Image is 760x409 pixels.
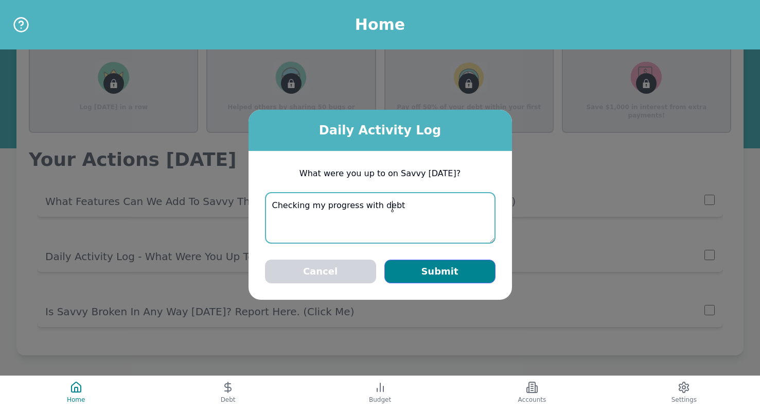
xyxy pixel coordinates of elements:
[12,16,30,33] button: Help
[304,376,456,409] button: Budget
[384,260,496,283] button: Submit
[249,122,512,139] h2: Daily Activity Log
[265,167,496,180] p: What were you up to on Savvy [DATE]?
[67,396,85,404] span: Home
[265,192,496,244] textarea: Checking my progress with debt
[355,15,405,34] h1: Home
[671,396,697,404] span: Settings
[265,260,376,283] button: Cancel
[518,396,546,404] span: Accounts
[152,376,304,409] button: Debt
[369,396,391,404] span: Budget
[456,376,608,409] button: Accounts
[608,376,760,409] button: Settings
[221,396,236,404] span: Debt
